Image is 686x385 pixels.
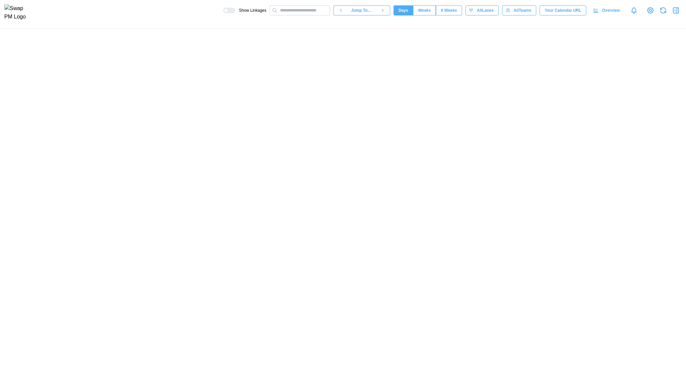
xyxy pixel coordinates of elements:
[465,5,499,15] button: AllLanes
[671,6,681,15] button: Open Drawer
[441,6,457,15] span: 6 Weeks
[545,6,581,15] span: Your Calendar URL
[399,6,408,15] span: Days
[413,5,436,15] button: Weeks
[602,6,620,15] span: Overview
[540,5,586,15] button: Your Calendar URL
[4,4,32,21] img: Swap PM Logo
[590,5,625,15] a: Overview
[348,5,375,15] button: Jump To...
[646,6,655,15] a: View Project
[514,6,531,15] span: All Teams
[351,6,371,15] span: Jump To...
[418,6,431,15] span: Weeks
[628,5,640,16] a: Notifications
[502,5,536,15] button: AllTeams
[235,8,266,13] span: Show Linkages
[394,5,413,15] button: Days
[477,6,494,15] span: All Lanes
[436,5,462,15] button: 6 Weeks
[658,6,668,15] button: Refresh Grid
